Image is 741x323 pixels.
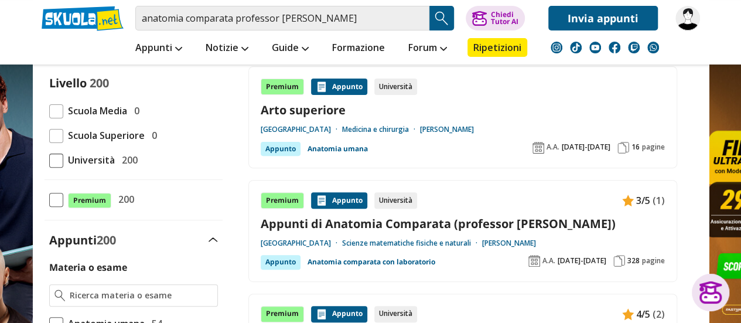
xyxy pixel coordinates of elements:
span: (2) [653,307,665,322]
img: Appunti contenuto [316,81,327,93]
label: Livello [49,75,87,91]
span: 0 [147,128,157,143]
a: Medicina e chirurgia [342,125,420,134]
span: (1) [653,193,665,208]
img: Anno accademico [532,142,544,154]
a: [GEOGRAPHIC_DATA] [261,239,342,248]
img: Apri e chiudi sezione [209,237,218,242]
img: Appunti contenuto [622,195,634,206]
div: Appunto [261,255,301,269]
span: pagine [642,256,665,266]
span: 16 [631,142,640,152]
label: Appunti [49,232,116,248]
span: A.A. [542,256,555,266]
img: Pagine [617,142,629,154]
span: 4/5 [636,307,650,322]
div: Appunto [261,142,301,156]
span: Premium [68,193,111,208]
img: facebook [609,42,620,53]
span: 200 [97,232,116,248]
label: Materia o esame [49,261,127,274]
a: Arto superiore [261,102,665,118]
span: pagine [642,142,665,152]
span: 200 [90,75,109,91]
a: Forum [405,38,450,59]
span: Scuola Media [63,103,127,118]
img: twitch [628,42,640,53]
span: 200 [117,152,138,168]
a: Appunti di Anatomia Comparata (professor [PERSON_NAME]) [261,216,665,232]
a: Formazione [329,38,388,59]
img: Cerca appunti, riassunti o versioni [433,9,450,27]
div: Appunto [311,192,367,209]
input: Cerca appunti, riassunti o versioni [135,6,429,30]
a: Invia appunti [548,6,658,30]
a: Guide [269,38,312,59]
a: Ripetizioni [467,38,527,57]
input: Ricerca materia o esame [70,290,212,301]
div: Premium [261,192,304,209]
a: Scienze matematiche fisiche e naturali [342,239,482,248]
div: Appunto [311,79,367,95]
img: tiktok [570,42,582,53]
div: Appunto [311,306,367,322]
a: [PERSON_NAME] [420,125,474,134]
a: Notizie [203,38,251,59]
img: Appunti contenuto [622,308,634,320]
img: Appunti contenuto [316,308,327,320]
span: [DATE]-[DATE] [562,142,610,152]
div: Premium [261,306,304,322]
div: Università [374,79,417,95]
span: 3/5 [636,193,650,208]
img: Ambryyyy30 [675,6,700,30]
span: [DATE]-[DATE] [558,256,606,266]
a: Appunti [132,38,185,59]
span: 0 [129,103,139,118]
span: Scuola Superiore [63,128,145,143]
button: Search Button [429,6,454,30]
img: Anno accademico [528,255,540,267]
button: ChiediTutor AI [466,6,525,30]
span: Università [63,152,115,168]
img: youtube [589,42,601,53]
div: Chiedi Tutor AI [490,11,518,25]
img: instagram [551,42,562,53]
span: 200 [114,192,134,207]
img: WhatsApp [647,42,659,53]
a: Anatomia comparata con laboratorio [308,255,435,269]
img: Pagine [613,255,625,267]
img: Appunti contenuto [316,195,327,206]
a: [GEOGRAPHIC_DATA] [261,125,342,134]
a: Anatomia umana [308,142,368,156]
a: [PERSON_NAME] [482,239,536,248]
div: Premium [261,79,304,95]
span: 328 [627,256,640,266]
div: Università [374,306,417,322]
div: Università [374,192,417,209]
span: A.A. [547,142,559,152]
img: Ricerca materia o esame [54,290,66,301]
